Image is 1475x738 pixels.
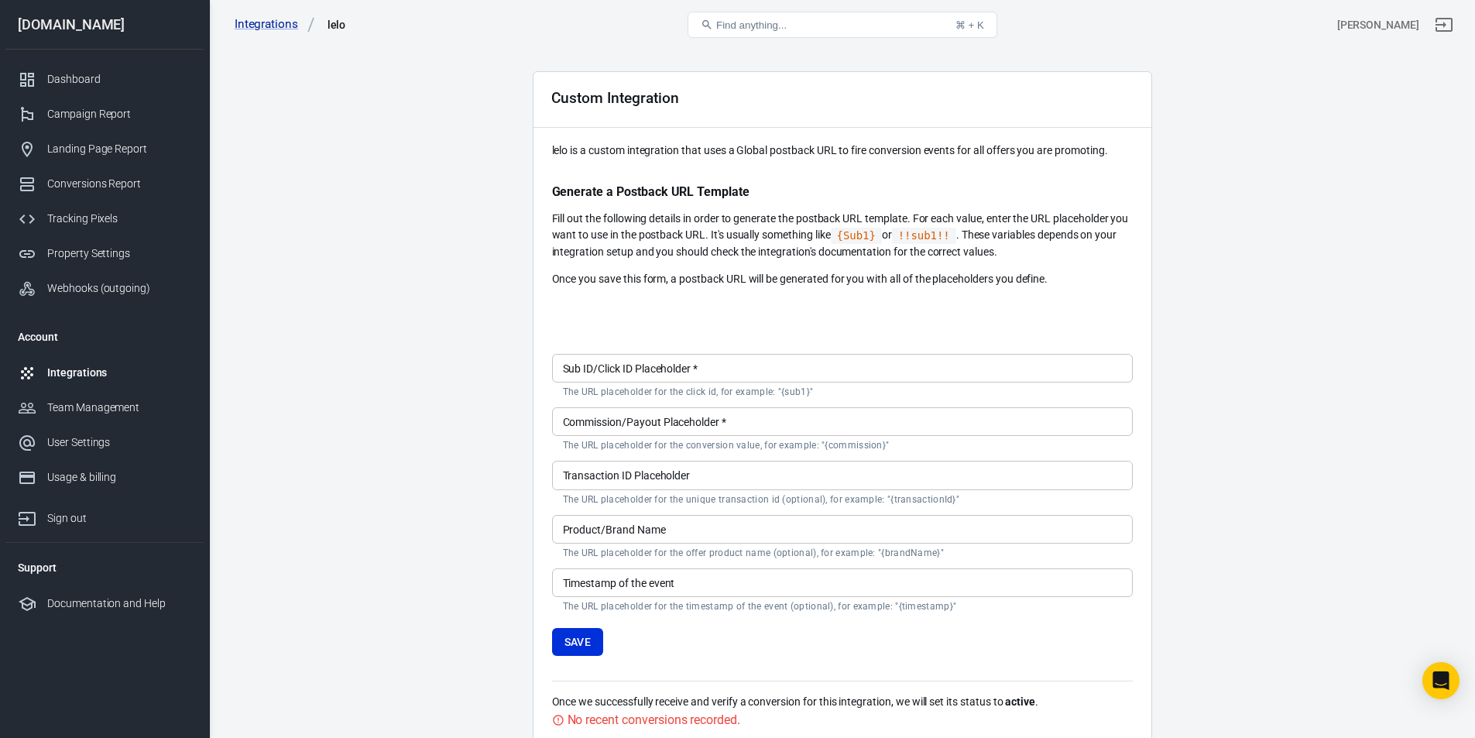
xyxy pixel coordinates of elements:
a: Tracking Pixels [5,201,204,236]
input: {timestamp} [552,568,1133,597]
div: Sign out [47,510,191,527]
div: lelo [328,17,346,33]
div: Team Management [47,400,191,416]
button: Find anything...⌘ + K [688,12,997,38]
div: Tracking Pixels [47,211,191,227]
p: Generate a Postback URL Template [552,184,1133,200]
a: Campaign Report [5,97,204,132]
a: Sign out [1425,6,1463,43]
p: The URL placeholder for the conversion value, for example: "{commission}" [563,439,1122,451]
p: The URL placeholder for the unique transaction id (optional), for example: "{transactionId}" [563,493,1122,506]
div: User Settings [47,434,191,451]
button: Save [552,628,604,657]
div: Custom Integration [551,90,679,106]
div: ⌘ + K [955,19,984,31]
li: Account [5,318,204,355]
a: Property Settings [5,236,204,271]
a: Team Management [5,390,204,425]
input: {transactionId} [552,461,1133,489]
code: Click to copy [831,228,882,244]
input: {brandName} [552,515,1133,544]
code: Click to copy [892,228,956,244]
div: Property Settings [47,245,191,262]
p: The URL placeholder for the offer product name (optional), for example: "{brandName}" [563,547,1122,559]
li: Support [5,549,204,586]
div: Dashboard [47,71,191,88]
div: Integrations [47,365,191,381]
a: Conversions Report [5,166,204,201]
input: {sub1} [552,354,1133,383]
div: [DOMAIN_NAME] [5,18,204,32]
p: Fill out the following details in order to generate the postback URL template. For each value, en... [552,211,1133,260]
p: Once you save this form, a postback URL will be generated for you with all of the placeholders yo... [552,271,1133,287]
div: Webhooks (outgoing) [47,280,191,297]
a: Integrations [235,16,315,33]
p: The URL placeholder for the click id, for example: "{sub1}" [563,386,1122,398]
p: The URL placeholder for the timestamp of the event (optional), for example: "{timestamp}" [563,600,1122,613]
input: {commission} [552,407,1133,436]
div: Usage & billing [47,469,191,486]
a: Landing Page Report [5,132,204,166]
div: Account id: ALiREBa8 [1337,17,1419,33]
a: Sign out [5,495,204,536]
a: Dashboard [5,62,204,97]
div: No recent conversions recorded. [568,710,740,729]
strong: active [1005,695,1035,708]
p: lelo is a custom integration that uses a Global postback URL to fire conversion events for all of... [552,142,1133,159]
a: Integrations [5,355,204,390]
div: Documentation and Help [47,596,191,612]
div: Open Intercom Messenger [1422,662,1460,699]
a: Usage & billing [5,460,204,495]
div: Conversions Report [47,176,191,192]
a: Webhooks (outgoing) [5,271,204,306]
a: User Settings [5,425,204,460]
div: Landing Page Report [47,141,191,157]
span: Find anything... [716,19,787,31]
div: Campaign Report [47,106,191,122]
p: Once we successfully receive and verify a conversion for this integration, we will set its status... [552,694,1133,710]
